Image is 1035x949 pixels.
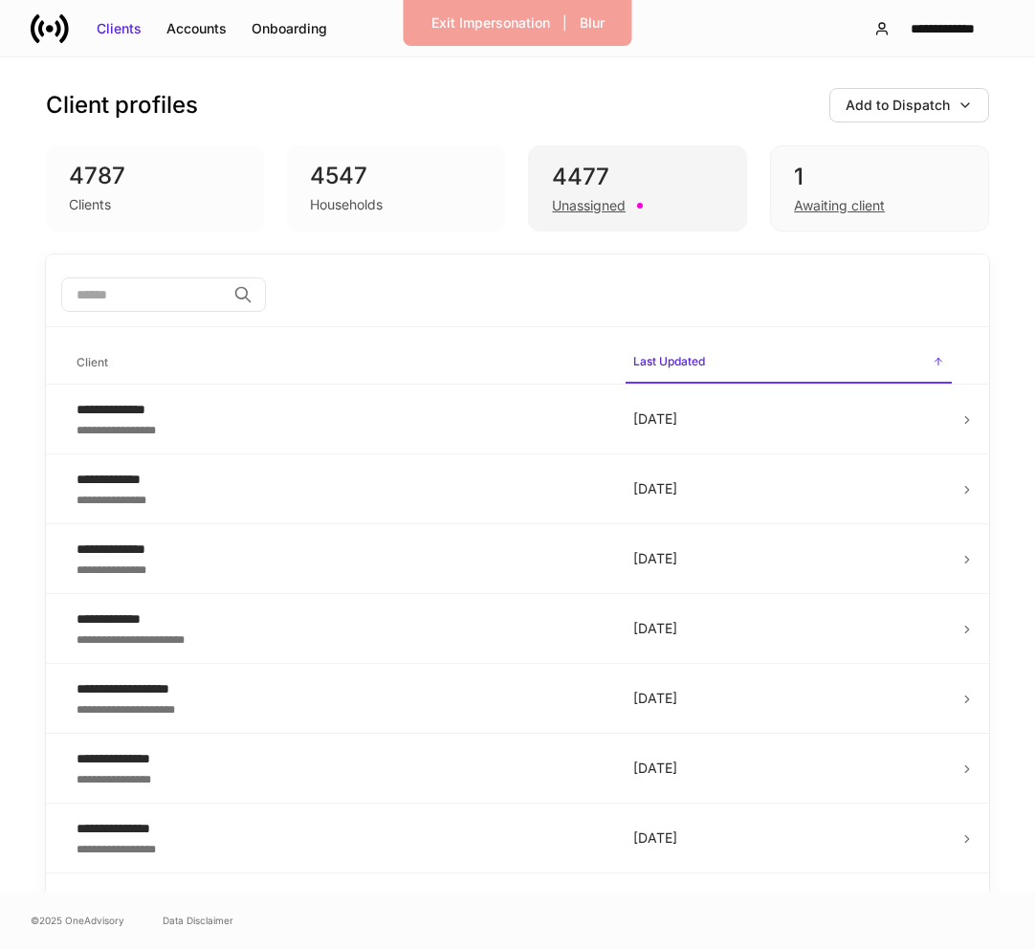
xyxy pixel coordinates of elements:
div: Clients [69,195,111,214]
div: Onboarding [252,19,327,38]
div: 1 [794,162,965,192]
span: Client [69,343,610,383]
div: 4477 [552,162,723,192]
div: 4787 [69,161,241,191]
button: Blur [567,8,617,38]
div: Unassigned [552,196,626,215]
h6: Last Updated [633,352,705,370]
div: 4547 [310,161,482,191]
button: Onboarding [239,13,340,44]
p: [DATE] [633,619,944,638]
div: Exit Impersonation [431,13,550,33]
h3: Client profiles [46,90,198,121]
div: Awaiting client [794,196,885,215]
button: Clients [84,13,154,44]
p: [DATE] [633,409,944,429]
h6: Client [77,353,108,371]
p: [DATE] [633,549,944,568]
a: Data Disclaimer [163,913,233,928]
div: Blur [580,13,605,33]
p: [DATE] [633,759,944,778]
p: [DATE] [633,479,944,498]
button: Exit Impersonation [419,8,562,38]
p: [DATE] [633,828,944,848]
div: 4477Unassigned [528,145,747,232]
p: [DATE] [633,689,944,708]
span: © 2025 OneAdvisory [31,913,124,928]
button: Add to Dispatch [829,88,989,122]
div: Add to Dispatch [846,96,950,115]
div: Households [310,195,383,214]
button: Accounts [154,13,239,44]
span: Last Updated [626,342,952,384]
div: 1Awaiting client [770,145,989,232]
div: Accounts [166,19,227,38]
div: Clients [97,19,142,38]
